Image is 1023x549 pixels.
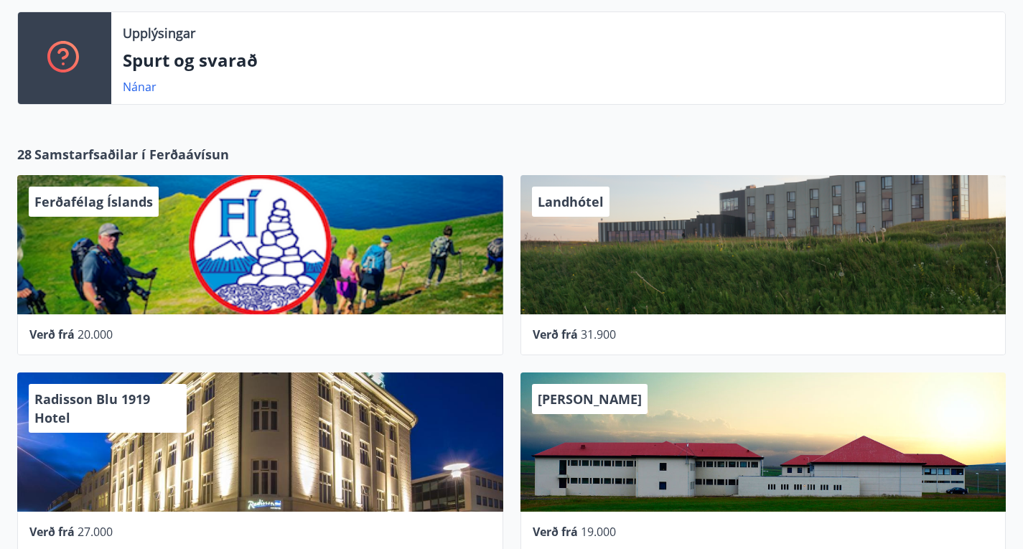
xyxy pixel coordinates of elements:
[78,327,113,342] span: 20.000
[123,48,994,72] p: Spurt og svarað
[34,193,153,210] span: Ferðafélag Íslands
[34,390,150,426] span: Radisson Blu 1919 Hotel
[29,327,75,342] span: Verð frá
[533,327,578,342] span: Verð frá
[538,390,642,408] span: [PERSON_NAME]
[29,524,75,540] span: Verð frá
[581,524,616,540] span: 19.000
[533,524,578,540] span: Verð frá
[34,145,229,164] span: Samstarfsaðilar í Ferðaávísun
[78,524,113,540] span: 27.000
[581,327,616,342] span: 31.900
[123,24,195,42] p: Upplýsingar
[538,193,604,210] span: Landhótel
[123,79,157,95] a: Nánar
[17,145,32,164] span: 28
